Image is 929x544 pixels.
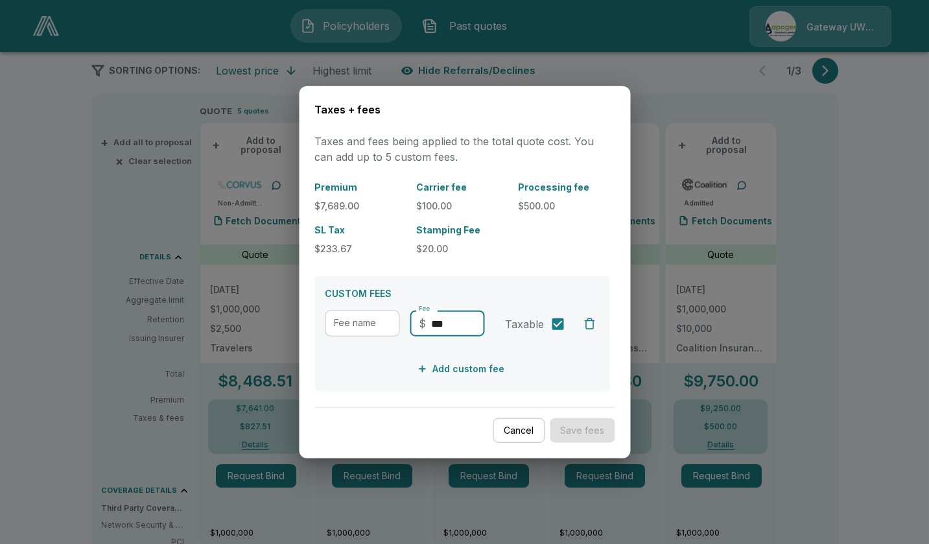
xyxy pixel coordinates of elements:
label: Fee [419,305,430,313]
p: $500.00 [518,199,609,213]
p: $7,689.00 [314,199,406,213]
p: Processing fee [518,180,609,194]
h6: Taxes + fees [314,101,615,118]
span: Taxable [505,316,544,332]
p: $ [419,316,426,331]
p: Taxes and fees being applied to the total quote cost. You can add up to 5 custom fees. [314,134,615,165]
p: CUSTOM FEES [325,287,599,300]
p: Carrier fee [416,180,508,194]
p: $100.00 [416,199,508,213]
p: Premium [314,180,406,194]
button: Add custom fee [414,357,510,381]
p: $233.67 [314,242,406,255]
p: $20.00 [416,242,508,255]
p: Stamping Fee [416,223,508,237]
button: Cancel [493,418,545,443]
p: SL Tax [314,223,406,237]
